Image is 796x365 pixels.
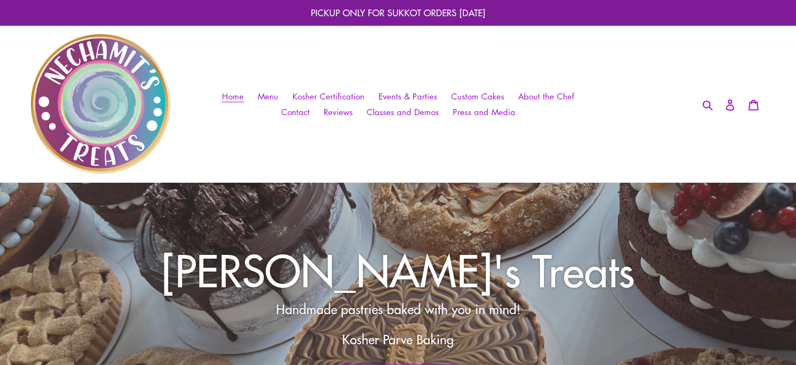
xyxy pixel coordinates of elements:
span: Press and Media [453,106,515,118]
a: Press and Media [447,104,521,120]
span: Custom Cakes [451,91,504,102]
span: Menu [258,91,278,102]
a: Contact [276,104,315,120]
span: Home [222,91,244,102]
img: Nechamit&#39;s Treats [31,34,170,174]
p: Handmade pastries baked with you in mind! [169,300,627,319]
a: Events & Parties [373,88,443,105]
span: Events & Parties [378,91,437,102]
a: About the Chef [513,88,580,105]
p: Kosher Parve Baking [169,330,627,349]
span: Reviews [324,106,353,118]
a: Classes and Demos [361,104,444,120]
span: About the Chef [518,91,574,102]
span: Kosher Certification [292,91,364,102]
a: Reviews [318,104,358,120]
a: Menu [252,88,284,105]
h2: [PERSON_NAME]'s Treats [93,244,703,295]
span: Classes and Demos [367,106,439,118]
a: Custom Cakes [446,88,510,105]
span: Contact [281,106,310,118]
a: Home [216,88,249,105]
a: Kosher Certification [287,88,370,105]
